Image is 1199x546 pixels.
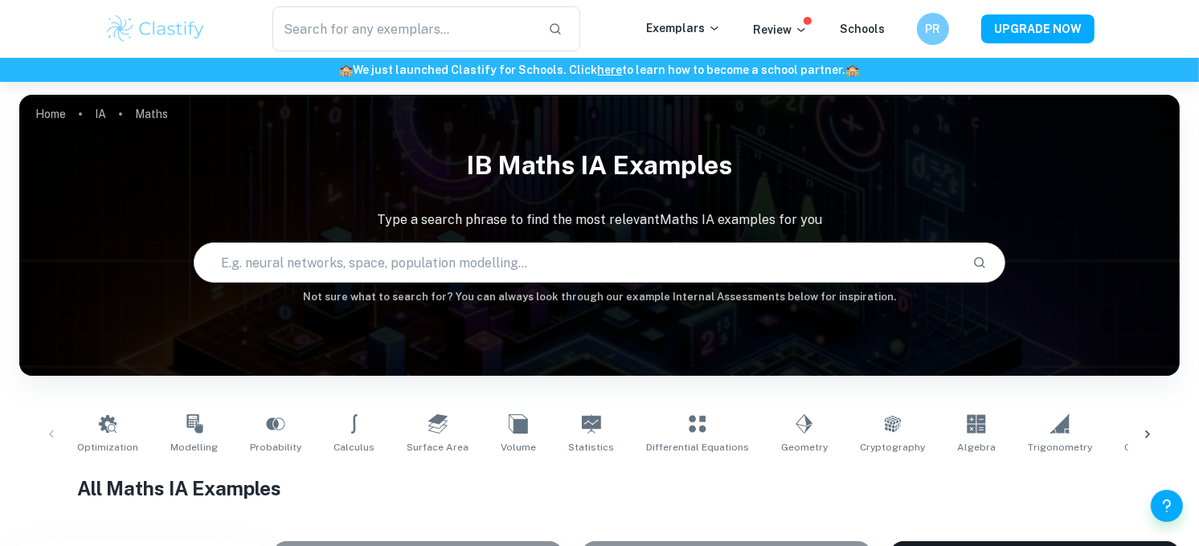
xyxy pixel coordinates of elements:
a: here [598,63,623,76]
a: IA [95,103,106,125]
p: Review [753,21,808,39]
a: Schools [840,22,885,35]
span: Statistics [568,440,614,454]
span: Surface Area [407,440,469,454]
button: Help and Feedback [1151,490,1183,522]
p: Maths [135,105,168,123]
span: Optimization [77,440,138,454]
span: Algebra [957,440,996,454]
h6: PR [924,20,943,38]
a: Home [35,103,66,125]
h6: Not sure what to search for? You can always look through our example Internal Assessments below f... [19,289,1180,305]
h1: IB Maths IA examples [19,140,1180,191]
p: Type a search phrase to find the most relevant Maths IA examples for you [19,210,1180,230]
button: Search [966,249,993,276]
button: UPGRADE NOW [981,14,1095,43]
span: Cryptography [860,440,925,454]
span: Modelling [170,440,218,454]
h6: We just launched Clastify for Schools. Click to learn how to become a school partner. [3,61,1196,79]
span: 🏫 [846,63,860,76]
span: Calculus [334,440,374,454]
input: Search for any exemplars... [272,6,535,51]
input: E.g. neural networks, space, population modelling... [194,240,960,285]
img: Clastify logo [104,13,207,45]
span: 🏫 [340,63,354,76]
button: PR [917,13,949,45]
span: Geometry [781,440,828,454]
h1: All Maths IA Examples [77,474,1122,503]
span: Differential Equations [646,440,749,454]
span: Volume [501,440,536,454]
span: Probability [250,440,301,454]
p: Exemplars [646,19,721,37]
span: Trigonometry [1028,440,1092,454]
